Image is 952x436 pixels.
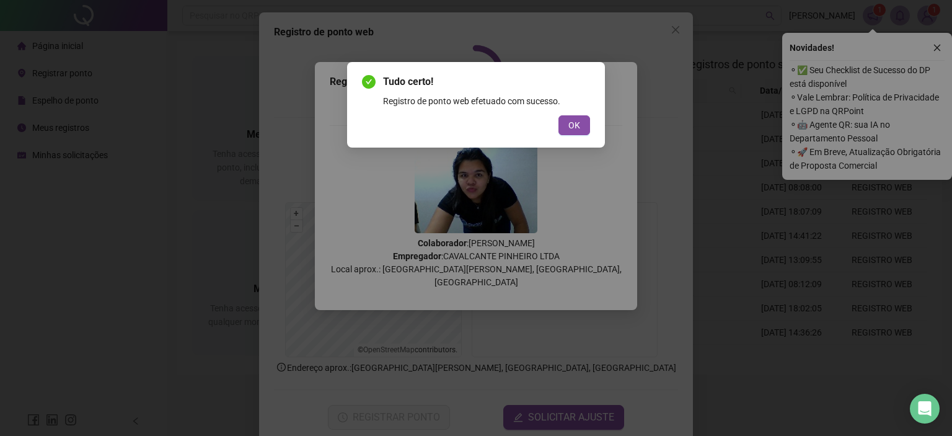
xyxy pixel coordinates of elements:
[383,74,590,89] span: Tudo certo!
[558,115,590,135] button: OK
[910,394,940,424] div: Open Intercom Messenger
[362,75,376,89] span: check-circle
[568,118,580,132] span: OK
[383,94,590,108] div: Registro de ponto web efetuado com sucesso.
